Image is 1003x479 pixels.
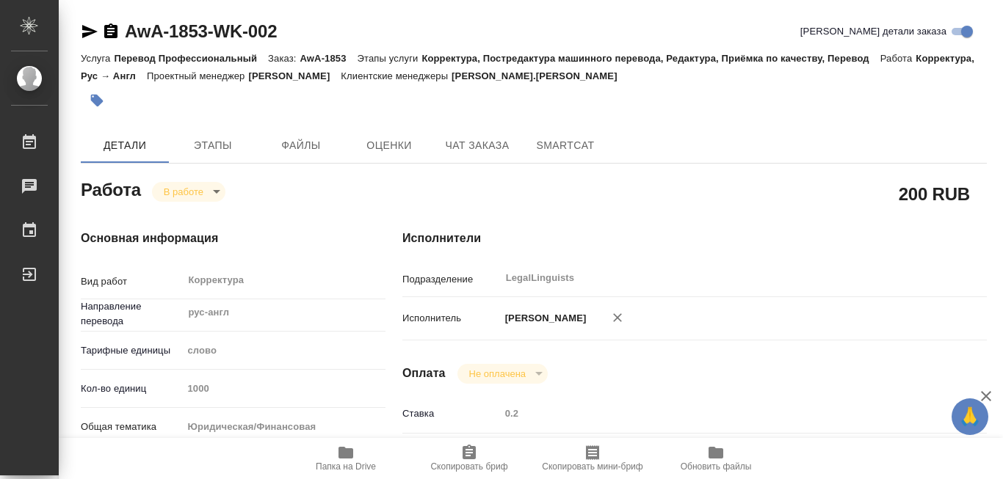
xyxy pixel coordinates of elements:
p: Ставка [402,406,500,421]
input: Пустое поле [500,403,938,424]
p: Направление перевода [81,299,182,329]
button: Удалить исполнителя [601,301,634,334]
p: [PERSON_NAME] [500,311,587,326]
p: Исполнитель [402,311,500,326]
button: Обновить файлы [654,438,778,479]
p: [PERSON_NAME] [248,70,341,81]
p: Общая тематика [81,420,182,434]
div: слово [182,338,385,363]
span: [PERSON_NAME] детали заказа [800,24,946,39]
p: [PERSON_NAME].[PERSON_NAME] [452,70,629,81]
button: В работе [159,186,208,198]
div: В работе [457,364,548,384]
span: 🙏 [957,401,982,432]
p: Вид работ [81,274,182,289]
h2: Работа [81,175,141,202]
span: Детали [90,136,160,155]
button: Скопировать ссылку для ЯМессенджера [81,23,98,40]
p: Корректура, Постредактура машинного перевода, Редактура, Приёмка по качеству, Перевод [421,53,880,64]
h4: Оплата [402,365,446,382]
span: Скопировать бриф [430,461,507,472]
div: Юридическая/Финансовая [182,414,385,439]
p: Перевод Профессиональный [114,53,268,64]
span: SmartCat [530,136,601,155]
span: Файлы [266,136,336,155]
p: AwA-1853 [300,53,358,64]
button: Добавить тэг [81,84,113,117]
span: Чат заказа [442,136,513,155]
p: Кол-во единиц [81,381,182,396]
span: Обновить файлы [681,461,752,472]
p: Услуга [81,53,114,64]
div: В работе [152,182,225,202]
button: Папка на Drive [284,438,408,479]
button: Не оплачена [465,368,530,380]
a: AwA-1853-WK-002 [125,21,277,41]
h4: Исполнители [402,230,987,247]
p: Проектный менеджер [147,70,248,81]
h2: 200 RUB [899,181,970,206]
button: Скопировать бриф [408,438,531,479]
h4: Основная информация [81,230,344,247]
p: Заказ: [268,53,300,64]
span: Этапы [178,136,248,155]
button: Скопировать ссылку [102,23,120,40]
span: Скопировать мини-бриф [542,461,642,472]
p: Клиентские менеджеры [341,70,452,81]
button: Скопировать мини-бриф [531,438,654,479]
input: Пустое поле [182,378,385,399]
button: 🙏 [952,398,988,435]
p: Этапы услуги [358,53,422,64]
span: Папка на Drive [316,461,376,472]
p: Работа [880,53,916,64]
p: Подразделение [402,272,500,287]
span: Оценки [354,136,424,155]
p: Тарифные единицы [81,343,182,358]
